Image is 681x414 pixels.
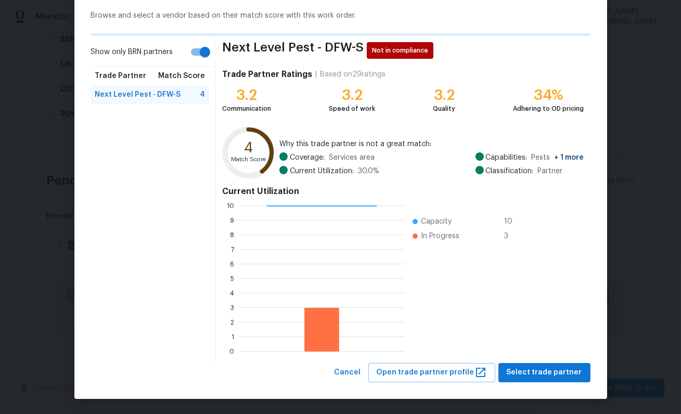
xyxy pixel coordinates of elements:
[433,103,455,114] div: Quality
[222,103,271,114] div: Communication
[158,71,205,81] span: Match Score
[230,319,234,326] text: 2
[95,71,147,81] span: Trade Partner
[222,42,364,59] span: Next Level Pest - DFW-S
[372,45,432,56] span: Not in compliance
[245,141,253,156] text: 4
[329,90,375,100] div: 3.2
[358,166,379,176] span: 30.0 %
[513,90,584,100] div: 34%
[504,216,521,227] span: 10
[486,152,528,163] span: Capabilities:
[232,157,266,162] text: Match Score
[222,90,271,100] div: 3.2
[222,186,584,197] h4: Current Utilization
[312,69,320,80] div: |
[229,348,234,355] text: 0
[230,276,234,282] text: 5
[231,247,234,253] text: 7
[230,290,234,296] text: 4
[377,366,487,379] span: Open trade partner profile
[222,69,312,80] h4: Trade Partner Ratings
[555,154,584,161] span: + 1 more
[368,363,495,382] button: Open trade partner profile
[230,217,234,224] text: 9
[513,103,584,114] div: Adhering to OD pricing
[507,366,582,379] span: Select trade partner
[230,261,234,267] text: 6
[538,166,563,176] span: Partner
[200,89,205,100] span: 4
[421,231,459,241] span: In Progress
[498,363,590,382] button: Select trade partner
[91,47,173,58] span: Show only BRN partners
[329,152,375,163] span: Services area
[329,103,375,114] div: Speed of work
[290,152,325,163] span: Coverage:
[335,366,361,379] span: Cancel
[230,305,234,311] text: 3
[227,203,234,209] text: 10
[504,231,521,241] span: 3
[320,69,386,80] div: Based on 29 ratings
[232,334,234,340] text: 1
[486,166,534,176] span: Classification:
[532,152,584,163] span: Pests
[433,90,455,100] div: 3.2
[290,166,354,176] span: Current Utilization:
[330,363,365,382] button: Cancel
[421,216,452,227] span: Capacity
[279,139,584,149] span: Why this trade partner is not a great match:
[95,89,181,100] span: Next Level Pest - DFW-S
[230,232,234,238] text: 8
